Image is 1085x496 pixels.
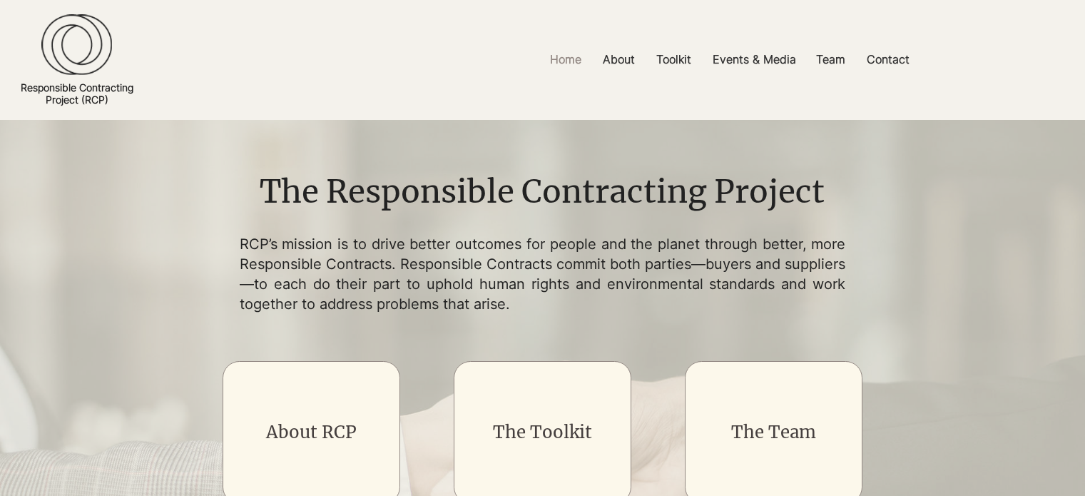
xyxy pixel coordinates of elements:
p: Home [543,44,589,76]
a: Events & Media [702,44,805,76]
a: The Team [731,421,816,443]
p: Team [809,44,852,76]
a: About [592,44,646,76]
a: Toolkit [646,44,702,76]
a: The Toolkit [493,421,592,443]
p: About [596,44,642,76]
a: Contact [856,44,920,76]
p: Events & Media [705,44,803,76]
h1: The Responsible Contracting Project [186,170,899,214]
a: Home [539,44,592,76]
p: Toolkit [649,44,698,76]
nav: Site [375,44,1085,76]
a: Team [805,44,856,76]
p: RCP’s mission is to drive better outcomes for people and the planet through better, more Responsi... [240,234,846,314]
p: Contact [860,44,917,76]
a: About RCP [266,421,357,443]
a: Responsible ContractingProject (RCP) [21,81,133,106]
